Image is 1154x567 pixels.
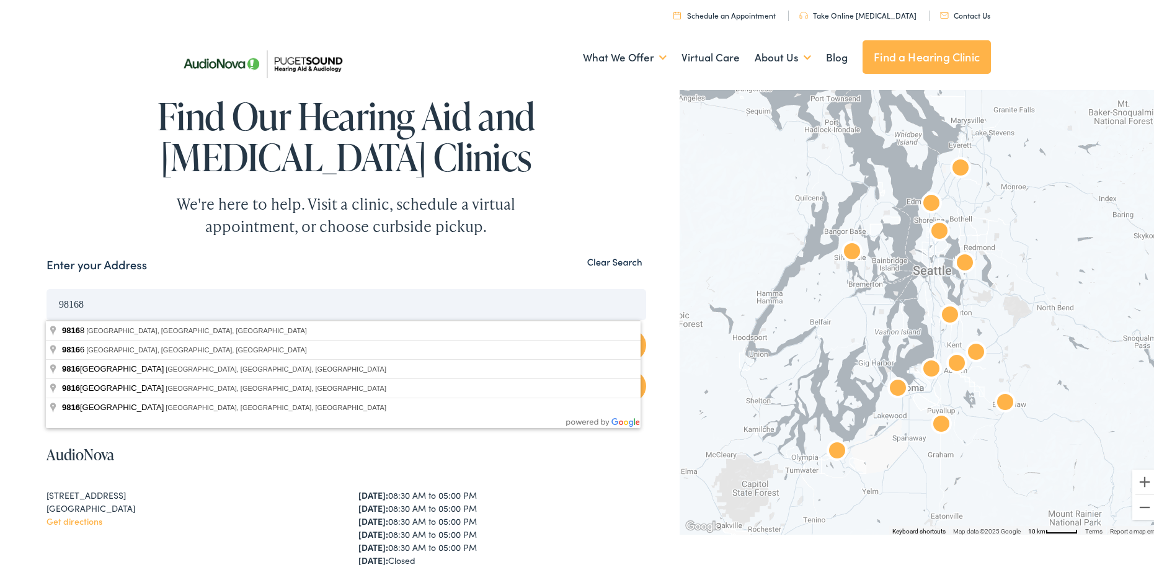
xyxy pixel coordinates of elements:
input: Enter your address or zip code [47,287,646,318]
a: Contact Us [940,7,990,18]
a: AudioNova [47,442,114,462]
div: AudioNova [961,336,991,366]
a: Open this area in Google Maps (opens a new window) [683,516,724,532]
div: [GEOGRAPHIC_DATA] [47,499,334,512]
div: AudioNova [926,408,956,438]
span: [GEOGRAPHIC_DATA], [GEOGRAPHIC_DATA], [GEOGRAPHIC_DATA] [86,324,307,332]
a: Get directions [47,512,102,525]
div: AudioNova [837,236,867,266]
div: Puget Sound Hearing Aid &#038; Audiology by AudioNova [946,152,975,182]
span: [GEOGRAPHIC_DATA], [GEOGRAPHIC_DATA], [GEOGRAPHIC_DATA] [86,344,307,351]
h1: Find Our Hearing Aid and [MEDICAL_DATA] Clinics [47,93,646,175]
a: Find a Hearing Clinic [863,38,991,71]
span: 9816 [62,323,80,333]
div: AudioNova [950,247,980,277]
a: Blog [826,32,848,78]
span: [GEOGRAPHIC_DATA] [62,381,166,390]
span: Map data ©2025 Google [953,525,1021,532]
button: Keyboard shortcuts [892,525,946,534]
a: Terms (opens in new tab) [1085,525,1103,532]
a: About Us [755,32,811,78]
div: AudioNova [917,353,946,383]
label: Enter your Address [47,254,147,272]
strong: [DATE]: [358,486,388,499]
div: [STREET_ADDRESS] [47,486,334,499]
span: 10 km [1028,525,1045,532]
span: [GEOGRAPHIC_DATA], [GEOGRAPHIC_DATA], [GEOGRAPHIC_DATA] [166,401,386,409]
span: [GEOGRAPHIC_DATA] [62,362,166,371]
a: Virtual Care [681,32,740,78]
a: Take Online [MEDICAL_DATA] [799,7,917,18]
a: What We Offer [583,32,667,78]
div: AudioNova [990,386,1020,416]
strong: [DATE]: [358,525,388,538]
span: [GEOGRAPHIC_DATA], [GEOGRAPHIC_DATA], [GEOGRAPHIC_DATA] [166,382,386,390]
strong: [DATE]: [358,551,388,564]
strong: [DATE]: [358,512,388,525]
strong: [DATE]: [358,538,388,551]
div: AudioNova [925,215,954,245]
div: AudioNova [942,347,972,377]
div: AudioNova [935,299,965,329]
span: [GEOGRAPHIC_DATA], [GEOGRAPHIC_DATA], [GEOGRAPHIC_DATA] [166,363,386,370]
a: Schedule an Appointment [673,7,776,18]
img: Google [683,516,724,532]
strong: [DATE]: [358,499,388,512]
img: utility icon [799,9,808,17]
img: utility icon [940,10,949,16]
span: 9816 [62,381,80,390]
div: AudioNova [822,435,852,465]
button: Clear Search [584,254,646,266]
div: We're here to help. Visit a clinic, schedule a virtual appointment, or choose curbside pickup. [148,190,544,235]
span: 8 [62,323,86,333]
span: 9816 [62,342,80,352]
div: AudioNova [917,187,946,217]
button: Map Scale: 10 km per 48 pixels [1024,524,1081,532]
span: 9816 [62,362,80,371]
span: 6 [62,342,86,352]
div: AudioNova [883,372,913,402]
img: utility icon [673,9,681,17]
span: 9816 [62,400,80,409]
span: [GEOGRAPHIC_DATA] [62,400,166,409]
